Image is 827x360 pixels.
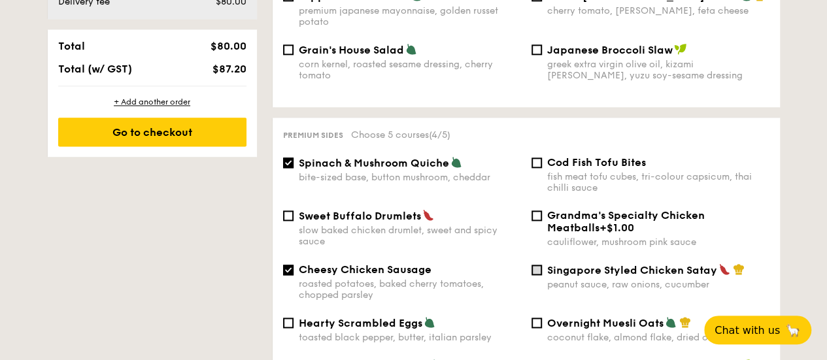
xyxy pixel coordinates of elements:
[299,278,521,301] div: roasted potatoes, baked cherry tomatoes, chopped parsley
[429,129,450,140] span: (4/5)
[299,44,404,56] span: Grain's House Salad
[283,210,294,221] input: Sweet Buffalo Drumletsslow baked chicken drumlet, sweet and spicy sauce
[283,157,294,168] input: Spinach & Mushroom Quichebite-sized base, button mushroom, cheddar
[532,265,542,275] input: Singapore Styled Chicken Sataypeanut sauce, raw onions, cucumber
[547,209,705,234] span: Grandma's Specialty Chicken Meatballs
[283,44,294,55] input: Grain's House Saladcorn kernel, roasted sesame dressing, cherry tomato
[785,323,801,338] span: 🦙
[299,332,521,343] div: toasted black pepper, butter, italian parsley
[299,317,422,329] span: Hearty Scrambled Eggs
[532,318,542,328] input: Overnight Muesli Oatscoconut flake, almond flake, dried osmanthus
[283,131,343,140] span: Premium sides
[532,157,542,168] input: Cod Fish Tofu Bitesfish meat tofu cubes, tri-colour capsicum, thai chilli sauce
[704,316,811,344] button: Chat with us🦙
[58,97,246,107] div: + Add another order
[299,263,431,276] span: Cheesy Chicken Sausage
[547,156,646,169] span: Cod Fish Tofu Bites
[718,263,730,275] img: icon-spicy.37a8142b.svg
[679,316,691,328] img: icon-chef-hat.a58ddaea.svg
[532,44,542,55] input: Japanese Broccoli Slawgreek extra virgin olive oil, kizami [PERSON_NAME], yuzu soy-sesame dressing
[58,63,132,75] span: Total (w/ GST)
[547,59,769,81] div: greek extra virgin olive oil, kizami [PERSON_NAME], yuzu soy-sesame dressing
[405,43,417,55] img: icon-vegetarian.fe4039eb.svg
[422,209,434,221] img: icon-spicy.37a8142b.svg
[450,156,462,168] img: icon-vegetarian.fe4039eb.svg
[299,157,449,169] span: Spinach & Mushroom Quiche
[58,118,246,146] div: Go to checkout
[715,324,780,336] span: Chat with us
[547,171,769,193] div: fish meat tofu cubes, tri-colour capsicum, thai chilli sauce
[351,129,450,140] span: Choose 5 courses
[547,317,664,329] span: Overnight Muesli Oats
[212,63,246,75] span: $87.20
[210,40,246,52] span: $80.00
[665,316,677,328] img: icon-vegetarian.fe4039eb.svg
[547,279,769,290] div: peanut sauce, raw onions, cucumber
[424,316,435,328] img: icon-vegetarian.fe4039eb.svg
[674,43,687,55] img: icon-vegan.f8ff3823.svg
[547,264,717,276] span: Singapore Styled Chicken Satay
[299,59,521,81] div: corn kernel, roasted sesame dressing, cherry tomato
[283,318,294,328] input: Hearty Scrambled Eggstoasted black pepper, butter, italian parsley
[547,44,673,56] span: Japanese Broccoli Slaw
[547,5,769,16] div: cherry tomato, [PERSON_NAME], feta cheese
[299,225,521,247] div: slow baked chicken drumlet, sweet and spicy sauce
[299,5,521,27] div: premium japanese mayonnaise, golden russet potato
[299,210,421,222] span: Sweet Buffalo Drumlets
[58,40,85,52] span: Total
[547,332,769,343] div: coconut flake, almond flake, dried osmanthus
[733,263,745,275] img: icon-chef-hat.a58ddaea.svg
[532,210,542,221] input: Grandma's Specialty Chicken Meatballs+$1.00cauliflower, mushroom pink sauce
[547,237,769,248] div: cauliflower, mushroom pink sauce
[599,221,634,234] span: +$1.00
[283,265,294,275] input: Cheesy Chicken Sausageroasted potatoes, baked cherry tomatoes, chopped parsley
[299,172,521,183] div: bite-sized base, button mushroom, cheddar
